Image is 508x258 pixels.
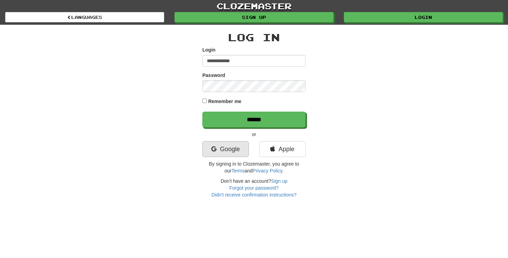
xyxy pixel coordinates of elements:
[202,72,225,79] label: Password
[202,131,306,138] p: or
[202,141,249,157] a: Google
[202,32,306,43] h2: Log In
[259,141,306,157] a: Apple
[202,160,306,174] p: By signing in to Clozemaster, you agree to our and .
[5,12,164,22] a: Languages
[344,12,503,22] a: Login
[202,178,306,198] div: Don't have an account?
[253,168,282,173] a: Privacy Policy
[202,46,215,53] label: Login
[231,168,244,173] a: Terms
[271,178,287,184] a: Sign up
[211,192,296,198] a: Didn't receive confirmation instructions?
[174,12,334,22] a: Sign up
[208,98,242,105] label: Remember me
[229,185,278,191] a: Forgot your password?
